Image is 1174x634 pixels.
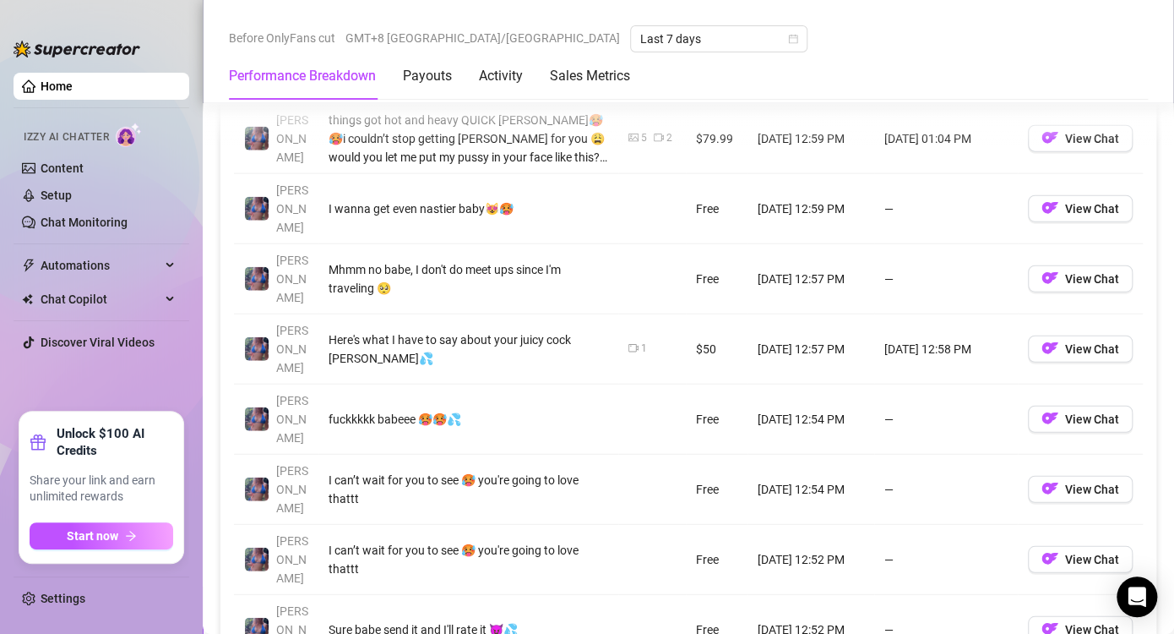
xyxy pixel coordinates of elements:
[329,471,608,508] div: I can’t wait for you to see 🥵 you're going to love thattt
[686,385,747,455] td: Free
[874,525,1018,595] td: —
[403,66,452,86] div: Payouts
[747,314,874,385] td: [DATE] 12:57 PM
[1065,272,1119,286] span: View Chat
[1041,410,1058,427] img: OF
[874,314,1018,385] td: [DATE] 12:58 PM
[1028,416,1133,429] a: OFView Chat
[1028,346,1133,359] a: OFView Chat
[229,25,335,51] span: Before OnlyFans cut
[747,174,874,244] td: [DATE] 12:59 PM
[1117,577,1157,617] div: Open Intercom Messenger
[1028,476,1133,503] button: OFView Chat
[1028,135,1133,149] a: OFView Chat
[245,407,269,431] img: Jaylie
[686,244,747,314] td: Free
[640,26,797,52] span: Last 7 days
[1028,205,1133,219] a: OFView Chat
[874,104,1018,174] td: [DATE] 01:04 PM
[686,104,747,174] td: $79.99
[666,130,672,146] div: 2
[1028,336,1133,363] button: OFView Chat
[1028,546,1133,573] button: OFView Chat
[1041,550,1058,567] img: OF
[1041,199,1058,216] img: OF
[1065,483,1119,496] span: View Chat
[874,174,1018,244] td: —
[41,79,73,93] a: Home
[329,410,608,429] div: fuckkkkk babeee 🥵🥵💦
[41,252,160,279] span: Automations
[686,525,747,595] td: Free
[641,341,647,357] div: 1
[628,343,639,353] span: video-camera
[874,385,1018,455] td: —
[125,530,137,542] span: arrow-right
[1028,265,1133,292] button: OFView Chat
[229,66,376,86] div: Performance Breakdown
[329,260,608,298] div: Mhmm no babe, I don't do meet ups since I'm traveling 🥺
[788,34,798,44] span: calendar
[276,254,308,304] span: [PERSON_NAME]
[30,473,173,506] span: Share your link and earn unlimited rewards
[654,133,664,143] span: video-camera
[628,133,639,143] span: picture
[30,522,173,549] button: Start nowarrow-right
[747,455,874,525] td: [DATE] 12:54 PM
[41,336,155,349] a: Discover Viral Videos
[1028,125,1133,152] button: OFView Chat
[1065,132,1119,145] span: View Chat
[41,216,128,229] a: Chat Monitoring
[1041,270,1058,287] img: OF
[276,324,308,374] span: [PERSON_NAME]
[747,385,874,455] td: [DATE] 12:54 PM
[22,259,35,272] span: thunderbolt
[276,394,308,445] span: [PERSON_NAME]
[116,123,142,147] img: AI Chatter
[245,548,269,571] img: Jaylie
[1065,413,1119,426] span: View Chat
[747,525,874,595] td: [DATE] 12:52 PM
[874,244,1018,314] td: —
[874,455,1018,525] td: —
[1041,129,1058,146] img: OF
[276,534,308,585] span: [PERSON_NAME]
[41,286,160,313] span: Chat Copilot
[329,331,608,368] div: Here's what I have to say about your juicy cock [PERSON_NAME]💦
[41,189,72,202] a: Setup
[747,104,874,174] td: [DATE] 12:59 PM
[1041,480,1058,497] img: OF
[1028,486,1133,500] a: OFView Chat
[276,113,308,164] span: [PERSON_NAME]
[329,199,608,218] div: I wanna get even nastier baby😻🥵
[67,529,118,543] span: Start now
[276,464,308,515] span: [PERSON_NAME]
[57,425,173,459] strong: Unlock $100 AI Credits
[641,130,647,146] div: 5
[345,25,620,51] span: GMT+8 [GEOGRAPHIC_DATA]/[GEOGRAPHIC_DATA]
[22,293,33,305] img: Chat Copilot
[747,244,874,314] td: [DATE] 12:57 PM
[41,161,84,175] a: Content
[479,66,523,86] div: Activity
[1065,342,1119,356] span: View Chat
[1041,340,1058,357] img: OF
[24,129,109,145] span: Izzy AI Chatter
[1028,406,1133,433] button: OFView Chat
[14,41,140,57] img: logo-BBDzfeDw.svg
[1065,553,1119,566] span: View Chat
[245,127,269,150] img: Jaylie
[276,183,308,234] span: [PERSON_NAME]
[1065,202,1119,216] span: View Chat
[329,111,608,167] div: things got hot and heavy QUICK [PERSON_NAME]🥵🥵i couldn’t stop getting [PERSON_NAME] for you 😩 wou...
[245,478,269,501] img: Jaylie
[245,197,269,221] img: Jaylie
[686,314,747,385] td: $50
[41,592,85,605] a: Settings
[686,455,747,525] td: Free
[686,174,747,244] td: Free
[329,541,608,578] div: I can’t wait for you to see 🥵 you're going to love thattt
[245,337,269,361] img: Jaylie
[1028,556,1133,570] a: OFView Chat
[30,434,46,451] span: gift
